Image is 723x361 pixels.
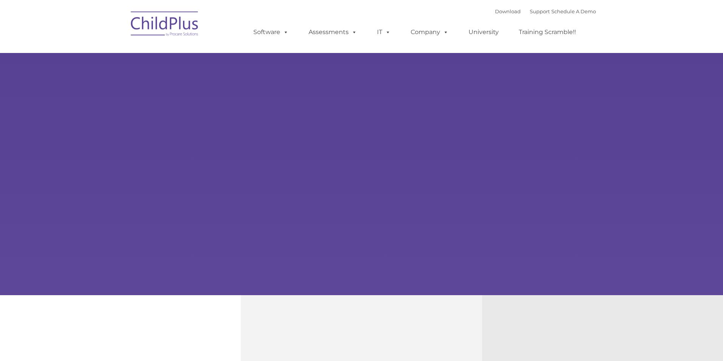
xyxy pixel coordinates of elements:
a: Support [530,8,550,14]
a: Training Scramble!! [511,25,583,40]
a: University [461,25,506,40]
img: ChildPlus by Procare Solutions [127,6,203,44]
a: Download [495,8,521,14]
font: | [495,8,596,14]
a: Schedule A Demo [551,8,596,14]
a: Company [403,25,456,40]
a: Software [246,25,296,40]
a: IT [369,25,398,40]
a: Assessments [301,25,365,40]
